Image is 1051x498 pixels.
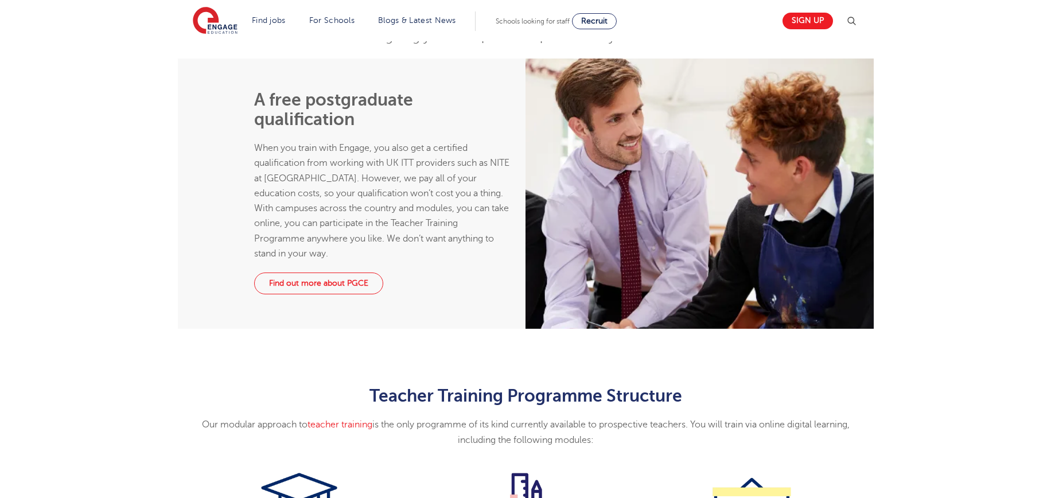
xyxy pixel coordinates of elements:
[307,419,372,430] a: teacher training
[378,16,456,25] a: Blogs & Latest News
[254,90,511,129] h2: A free postgraduate qualification
[254,143,509,259] span: When you train with Engage, you also get a certified qualification from working with UK ITT provi...
[252,16,286,25] a: Find jobs
[581,17,608,25] span: Recruit
[309,16,355,25] a: For Schools
[193,7,238,36] img: Engage Education
[572,13,617,29] a: Recruit
[783,13,833,29] a: Sign up
[254,273,383,294] a: Find out more about PGCE
[186,386,865,406] h2: Teacher Training Programme Structure
[496,17,570,25] span: Schools looking for staff
[186,417,865,448] p: Our modular approach to is the only programme of its kind currently available to prospective teac...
